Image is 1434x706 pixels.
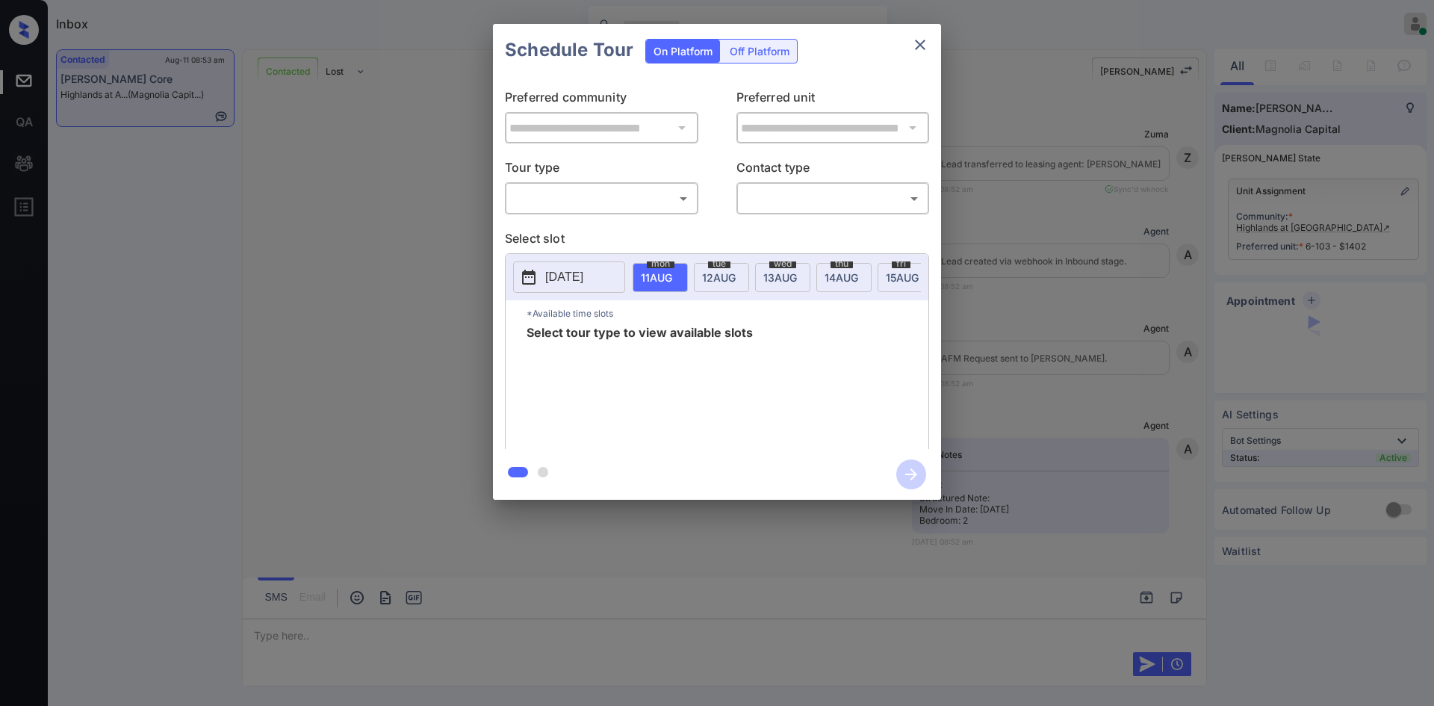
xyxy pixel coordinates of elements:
div: date-select [694,263,749,292]
p: Tour type [505,158,698,182]
p: Contact type [736,158,930,182]
p: Preferred community [505,88,698,112]
div: date-select [878,263,933,292]
div: date-select [816,263,872,292]
div: date-select [633,263,688,292]
button: close [905,30,935,60]
span: 11 AUG [641,271,672,284]
span: Select tour type to view available slots [527,326,753,446]
p: *Available time slots [527,300,928,326]
span: wed [769,259,796,268]
h2: Schedule Tour [493,24,645,76]
button: [DATE] [513,261,625,293]
div: date-select [755,263,810,292]
span: 15 AUG [886,271,919,284]
span: 13 AUG [763,271,797,284]
span: thu [831,259,853,268]
span: mon [647,259,674,268]
span: 12 AUG [702,271,736,284]
div: On Platform [646,40,720,63]
span: fri [892,259,910,268]
p: Preferred unit [736,88,930,112]
span: tue [708,259,730,268]
div: Off Platform [722,40,797,63]
p: Select slot [505,229,929,253]
p: [DATE] [545,268,583,286]
span: 14 AUG [825,271,858,284]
